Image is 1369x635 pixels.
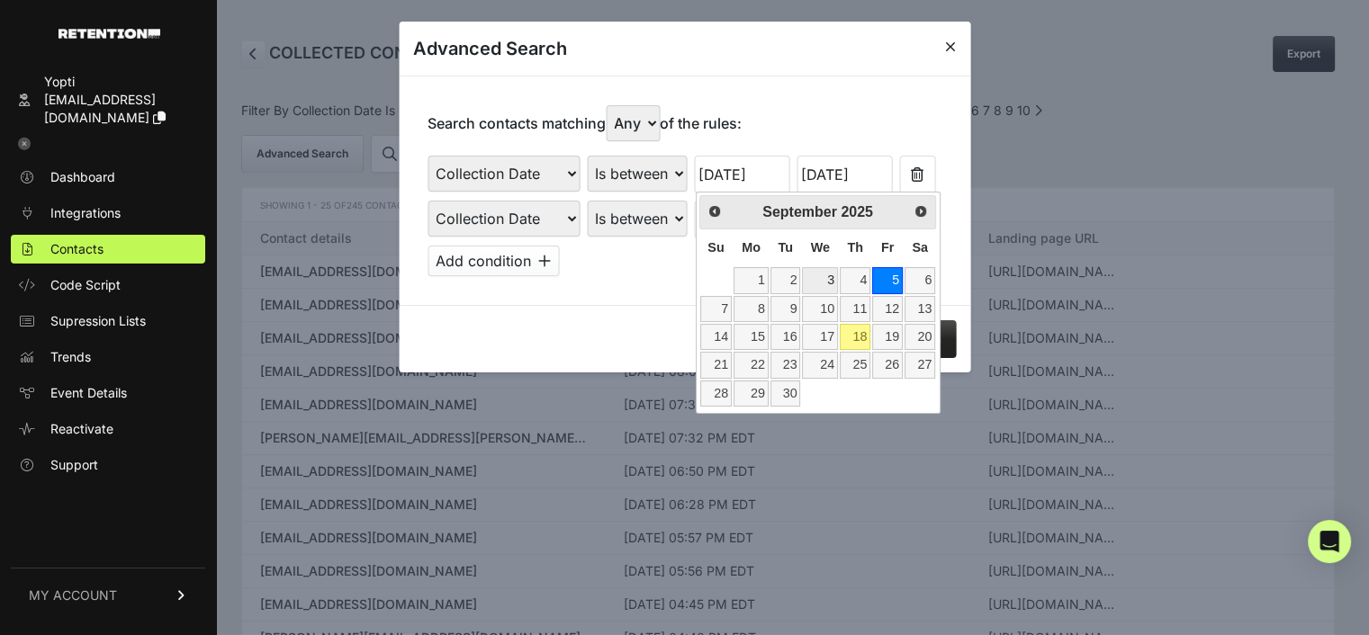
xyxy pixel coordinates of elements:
[50,384,127,402] span: Event Details
[50,348,91,366] span: Trends
[44,92,156,125] span: [EMAIL_ADDRESS][DOMAIN_NAME]
[11,451,205,479] a: Support
[11,307,205,335] a: Supression Lists
[881,240,894,255] span: Friday
[1308,520,1351,563] div: Open Intercom Messenger
[50,276,121,294] span: Code Script
[841,204,873,219] span: 2025
[11,67,205,132] a: Yopti [EMAIL_ADDRESS][DOMAIN_NAME]
[847,240,863,255] span: Thursday
[50,240,104,258] span: Contacts
[802,324,837,350] a: 17
[802,296,837,322] a: 10
[428,105,742,141] p: Search contacts matching of the rules:
[50,456,98,474] span: Support
[50,312,146,330] span: Supression Lists
[59,29,160,39] img: Retention.com
[413,36,567,61] h3: Advanced Search
[11,235,205,264] a: Contacts
[905,267,935,293] a: 6
[770,324,801,350] a: 16
[707,240,724,255] span: Sunday
[734,324,769,350] a: 15
[872,352,903,378] a: 26
[905,296,935,322] a: 13
[428,246,559,276] button: Add condition
[11,568,205,622] a: MY ACCOUNT
[742,240,761,255] span: Monday
[11,415,205,443] a: Reactivate
[50,420,113,438] span: Reactivate
[734,296,769,322] a: 8
[912,240,928,255] span: Saturday
[840,324,870,350] a: 18
[908,198,934,224] a: Next
[770,296,801,322] a: 9
[734,380,769,407] a: 29
[914,204,928,219] span: Next
[50,168,115,186] span: Dashboard
[44,73,198,91] div: Yopti
[872,296,903,322] a: 12
[840,352,870,378] a: 25
[802,352,837,378] a: 24
[11,163,205,192] a: Dashboard
[770,267,801,293] a: 2
[762,204,837,219] span: September
[770,380,801,407] a: 30
[702,198,728,224] a: Prev
[50,204,121,222] span: Integrations
[905,324,935,350] a: 20
[840,296,870,322] a: 11
[840,267,870,293] a: 4
[734,352,769,378] a: 22
[802,267,837,293] a: 3
[11,271,205,300] a: Code Script
[778,240,793,255] span: Tuesday
[872,324,903,350] a: 19
[11,379,205,407] a: Event Details
[11,343,205,371] a: Trends
[707,204,722,219] span: Prev
[29,586,117,604] span: MY ACCOUNT
[905,352,935,378] a: 27
[700,352,732,378] a: 21
[700,324,732,350] a: 14
[700,296,732,322] a: 7
[872,267,903,293] a: 5
[811,240,830,255] span: Wednesday
[700,380,732,407] a: 28
[770,352,801,378] a: 23
[734,267,769,293] a: 1
[11,199,205,228] a: Integrations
